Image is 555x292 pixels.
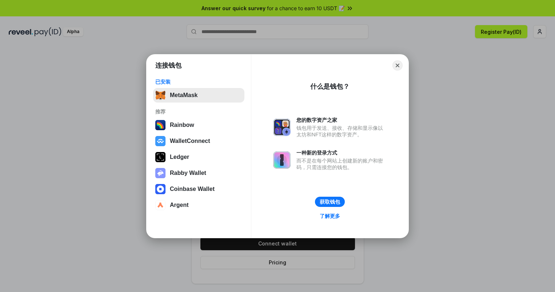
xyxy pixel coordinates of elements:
div: 了解更多 [320,213,340,219]
div: Ledger [170,154,189,160]
div: 而不是在每个网站上创建新的账户和密码，只需连接您的钱包。 [296,157,387,171]
div: WalletConnect [170,138,210,144]
div: 获取钱包 [320,199,340,205]
div: Argent [170,202,189,208]
div: 一种新的登录方式 [296,149,387,156]
img: svg+xml,%3Csvg%20width%3D%22120%22%20height%3D%22120%22%20viewBox%3D%220%200%20120%20120%22%20fil... [155,120,165,130]
img: svg+xml,%3Csvg%20width%3D%2228%22%20height%3D%2228%22%20viewBox%3D%220%200%2028%2028%22%20fill%3D... [155,136,165,146]
img: svg+xml,%3Csvg%20fill%3D%22none%22%20height%3D%2233%22%20viewBox%3D%220%200%2035%2033%22%20width%... [155,90,165,100]
div: 什么是钱包？ [310,82,350,91]
button: Argent [153,198,244,212]
button: 获取钱包 [315,197,345,207]
div: Rainbow [170,122,194,128]
img: svg+xml,%3Csvg%20xmlns%3D%22http%3A%2F%2Fwww.w3.org%2F2000%2Fsvg%22%20width%3D%2228%22%20height%3... [155,152,165,162]
button: Rainbow [153,118,244,132]
button: WalletConnect [153,134,244,148]
div: 您的数字资产之家 [296,117,387,123]
img: svg+xml,%3Csvg%20xmlns%3D%22http%3A%2F%2Fwww.w3.org%2F2000%2Fsvg%22%20fill%3D%22none%22%20viewBox... [273,119,291,136]
div: 已安装 [155,79,242,85]
div: 钱包用于发送、接收、存储和显示像以太坊和NFT这样的数字资产。 [296,125,387,138]
div: Rabby Wallet [170,170,206,176]
button: Rabby Wallet [153,166,244,180]
img: svg+xml,%3Csvg%20width%3D%2228%22%20height%3D%2228%22%20viewBox%3D%220%200%2028%2028%22%20fill%3D... [155,184,165,194]
button: Ledger [153,150,244,164]
button: MetaMask [153,88,244,103]
a: 了解更多 [315,211,344,221]
h1: 连接钱包 [155,61,181,70]
div: Coinbase Wallet [170,186,215,192]
button: Coinbase Wallet [153,182,244,196]
div: 推荐 [155,108,242,115]
button: Close [392,60,403,71]
div: MetaMask [170,92,197,99]
img: svg+xml,%3Csvg%20width%3D%2228%22%20height%3D%2228%22%20viewBox%3D%220%200%2028%2028%22%20fill%3D... [155,200,165,210]
img: svg+xml,%3Csvg%20xmlns%3D%22http%3A%2F%2Fwww.w3.org%2F2000%2Fsvg%22%20fill%3D%22none%22%20viewBox... [273,151,291,169]
img: svg+xml,%3Csvg%20xmlns%3D%22http%3A%2F%2Fwww.w3.org%2F2000%2Fsvg%22%20fill%3D%22none%22%20viewBox... [155,168,165,178]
